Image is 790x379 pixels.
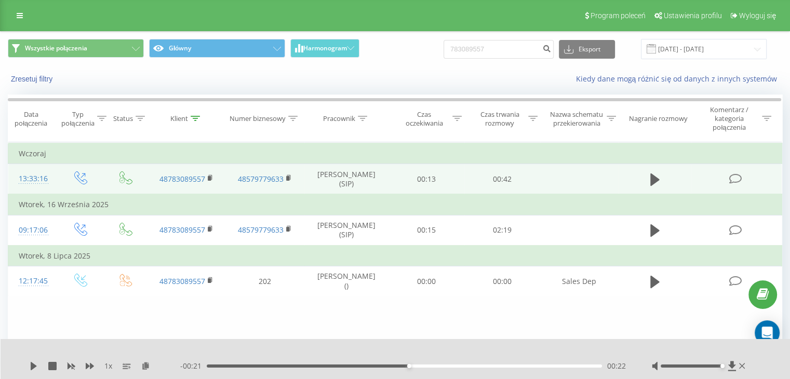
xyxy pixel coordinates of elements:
[550,110,604,128] div: Nazwa schematu przekierowania
[8,194,782,215] td: Wtorek, 16 Września 2025
[159,276,205,286] a: 48783089557
[19,271,46,291] div: 12:17:45
[323,114,355,123] div: Pracownik
[8,246,782,266] td: Wtorek, 8 Lipca 2025
[170,114,188,123] div: Klient
[755,320,780,345] div: Open Intercom Messenger
[389,164,464,195] td: 00:13
[464,266,540,296] td: 00:00
[230,114,286,123] div: Numer biznesowy
[540,266,618,296] td: Sales Dep
[19,169,46,189] div: 13:33:16
[720,364,724,368] div: Accessibility label
[8,143,782,164] td: Wczoraj
[304,266,389,296] td: [PERSON_NAME] ()
[559,40,615,59] button: Eksport
[8,74,58,84] button: Zresetuj filtry
[8,39,144,58] button: Wszystkie połączenia
[159,225,205,235] a: 48783089557
[398,110,450,128] div: Czas oczekiwania
[180,361,207,371] span: - 00:21
[304,164,389,195] td: [PERSON_NAME] (SIP)
[464,215,540,246] td: 02:19
[113,114,133,123] div: Status
[629,114,688,123] div: Nagranie rozmowy
[699,105,759,132] div: Komentarz / kategoria połączenia
[444,40,554,59] input: Wyszukiwanie według numeru
[464,164,540,195] td: 00:42
[303,45,347,52] span: Harmonogram
[407,364,411,368] div: Accessibility label
[664,11,722,20] span: Ustawienia profilu
[149,39,285,58] button: Główny
[19,220,46,240] div: 09:17:06
[61,110,94,128] div: Typ połączenia
[389,266,464,296] td: 00:00
[290,39,359,58] button: Harmonogram
[304,215,389,246] td: [PERSON_NAME] (SIP)
[225,266,304,296] td: 202
[575,74,782,84] a: Kiedy dane mogą różnić się od danych z innych systemów
[159,174,205,184] a: 48783089557
[238,225,284,235] a: 48579779633
[25,44,87,52] span: Wszystkie połączenia
[238,174,284,184] a: 48579779633
[607,361,626,371] span: 00:22
[8,110,53,128] div: Data połączenia
[739,11,776,20] span: Wyloguj się
[389,215,464,246] td: 00:15
[591,11,646,20] span: Program poleceń
[474,110,526,128] div: Czas trwania rozmowy
[104,361,112,371] span: 1 x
